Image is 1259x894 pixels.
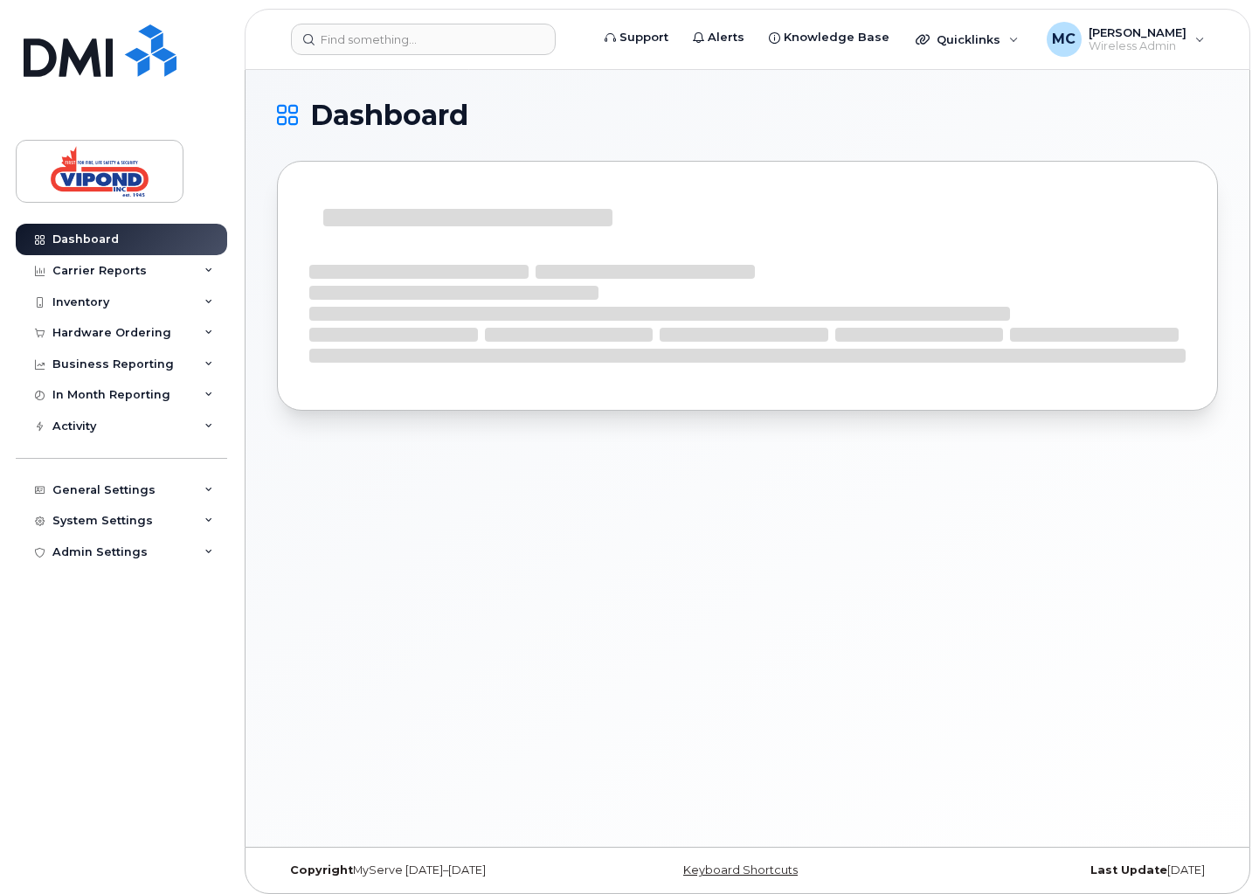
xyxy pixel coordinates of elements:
strong: Last Update [1090,863,1167,877]
a: Keyboard Shortcuts [683,863,798,877]
strong: Copyright [290,863,353,877]
div: MyServe [DATE]–[DATE] [277,863,591,877]
span: Dashboard [310,102,468,128]
div: [DATE] [904,863,1218,877]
